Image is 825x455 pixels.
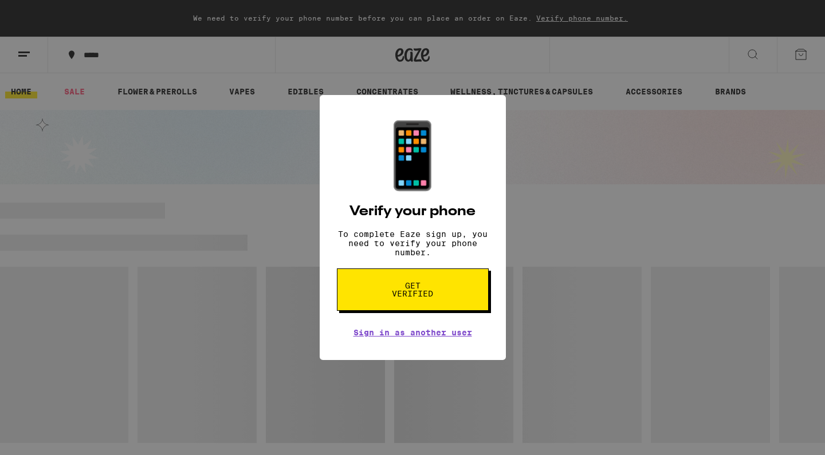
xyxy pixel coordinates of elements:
[337,230,489,257] p: To complete Eaze sign up, you need to verify your phone number.
[383,282,442,298] span: Get verified
[337,268,489,311] button: Get verified
[349,205,476,219] h2: Verify your phone
[372,118,453,193] div: 📱
[353,328,472,337] a: Sign in as another user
